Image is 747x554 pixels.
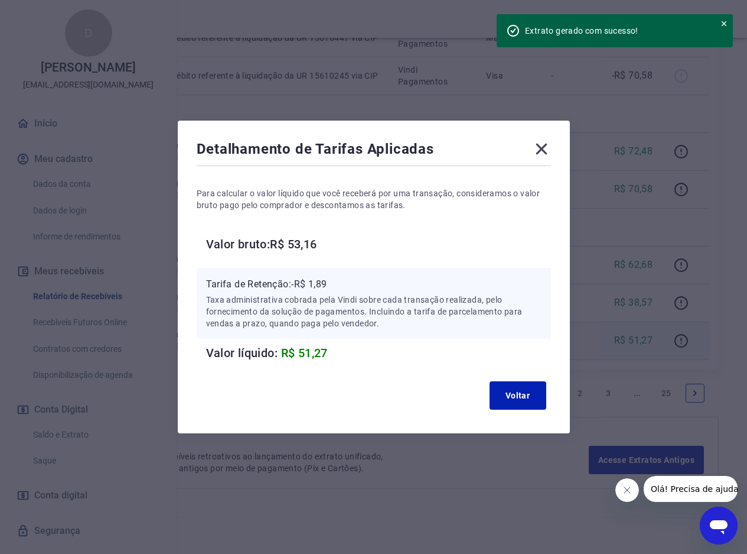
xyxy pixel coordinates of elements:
div: Detalhamento de Tarifas Aplicadas [197,140,551,163]
span: R$ 51,27 [281,346,328,360]
iframe: Botão para abrir a janela de mensagens [700,507,738,545]
p: Para calcular o valor líquido que você receberá por uma transação, consideramos o valor bruto pag... [197,187,551,211]
iframe: Fechar mensagem [615,478,639,502]
p: Tarifa de Retenção: -R$ 1,89 [206,277,542,291]
p: Taxa administrativa cobrada pela Vindi sobre cada transação realizada, pelo fornecimento da soluç... [206,294,542,329]
div: Extrato gerado com sucesso! [525,25,706,37]
button: Voltar [490,381,546,410]
h6: Valor líquido: [206,344,551,362]
h6: Valor bruto: R$ 53,16 [206,235,551,254]
span: Olá! Precisa de ajuda? [7,8,99,18]
iframe: Mensagem da empresa [644,476,738,502]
